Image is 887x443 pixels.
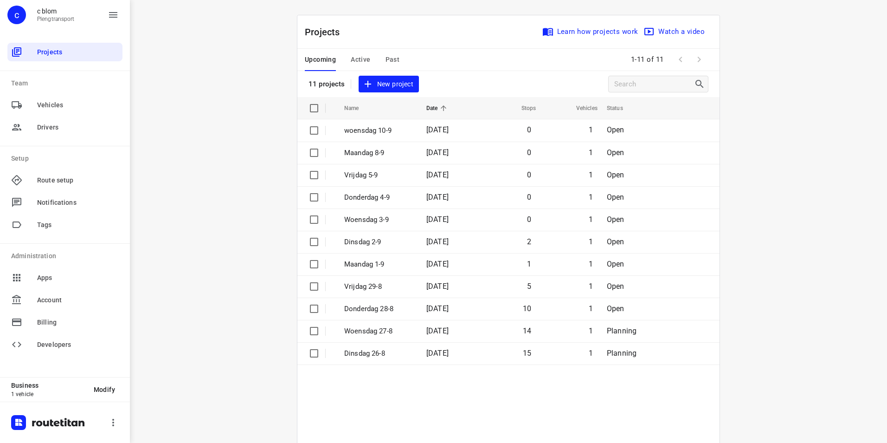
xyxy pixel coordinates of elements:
[7,291,122,309] div: Account
[7,6,26,24] div: c
[37,100,119,110] span: Vehicles
[589,148,593,157] span: 1
[589,237,593,246] span: 1
[426,148,449,157] span: [DATE]
[7,171,122,189] div: Route setup
[37,295,119,305] span: Account
[344,348,412,359] p: Dinsdag 26-8
[527,282,531,291] span: 5
[527,125,531,134] span: 0
[523,349,531,358] span: 15
[589,125,593,134] span: 1
[344,103,371,114] span: Name
[426,103,450,114] span: Date
[344,304,412,314] p: Donderdag 28-8
[7,118,122,137] div: Drivers
[589,349,593,358] span: 1
[607,349,636,358] span: Planning
[11,154,122,163] p: Setup
[607,125,624,134] span: Open
[344,259,412,270] p: Maandag 1-9
[344,326,412,337] p: Woensdag 27-8
[607,304,624,313] span: Open
[37,47,119,57] span: Projects
[523,304,531,313] span: 10
[589,193,593,202] span: 1
[426,215,449,224] span: [DATE]
[344,281,412,292] p: Vrijdag 29-8
[7,313,122,332] div: Billing
[344,215,412,225] p: Woensdag 3-9
[607,326,636,335] span: Planning
[523,326,531,335] span: 14
[11,382,86,389] p: Business
[7,193,122,212] div: Notifications
[426,193,449,202] span: [DATE]
[7,215,122,234] div: Tags
[309,80,345,88] p: 11 projects
[37,7,75,15] p: c blom
[671,50,690,69] span: Previous Page
[527,215,531,224] span: 0
[607,282,624,291] span: Open
[607,260,624,268] span: Open
[509,103,536,114] span: Stops
[426,349,449,358] span: [DATE]
[37,273,119,283] span: Apps
[589,260,593,268] span: 1
[589,215,593,224] span: 1
[426,170,449,179] span: [DATE]
[364,78,413,90] span: New project
[426,326,449,335] span: [DATE]
[589,326,593,335] span: 1
[690,50,708,69] span: Next Page
[11,391,86,397] p: 1 vehicle
[527,170,531,179] span: 0
[426,282,449,291] span: [DATE]
[426,304,449,313] span: [DATE]
[86,381,122,398] button: Modify
[527,237,531,246] span: 2
[426,125,449,134] span: [DATE]
[527,148,531,157] span: 0
[37,176,119,185] span: Route setup
[37,198,119,208] span: Notifications
[344,192,412,203] p: Donderdag 4-9
[386,54,400,65] span: Past
[426,237,449,246] span: [DATE]
[627,50,668,70] span: 1-11 of 11
[37,220,119,230] span: Tags
[305,54,336,65] span: Upcoming
[37,123,119,132] span: Drivers
[694,78,708,90] div: Search
[11,251,122,261] p: Administration
[305,25,347,39] p: Projects
[37,16,75,22] p: Plengtransport
[607,193,624,202] span: Open
[589,170,593,179] span: 1
[7,43,122,61] div: Projects
[589,282,593,291] span: 1
[94,386,115,393] span: Modify
[11,78,122,88] p: Team
[344,148,412,158] p: Maandag 8-9
[607,215,624,224] span: Open
[607,237,624,246] span: Open
[37,318,119,327] span: Billing
[344,125,412,136] p: woensdag 10-9
[614,77,694,91] input: Search projects
[607,148,624,157] span: Open
[359,76,419,93] button: New project
[607,103,635,114] span: Status
[7,335,122,354] div: Developers
[589,304,593,313] span: 1
[527,193,531,202] span: 0
[37,340,119,350] span: Developers
[607,170,624,179] span: Open
[527,260,531,268] span: 1
[564,103,598,114] span: Vehicles
[7,96,122,114] div: Vehicles
[344,170,412,181] p: Vrijdag 5-9
[344,237,412,248] p: Dinsdag 2-9
[351,54,370,65] span: Active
